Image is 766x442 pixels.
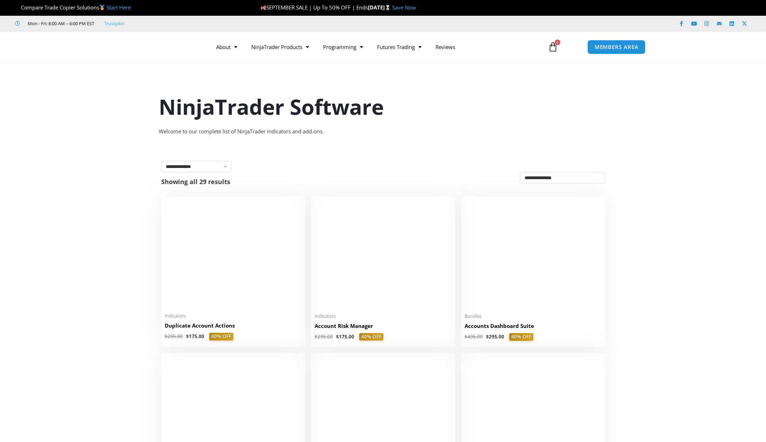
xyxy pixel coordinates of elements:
[209,39,244,55] a: About
[15,4,131,11] span: Compare Trade Copier Solutions
[165,313,302,319] span: Indicators
[465,334,467,340] span: $
[509,333,533,341] span: 40% OFF
[465,322,602,333] a: Accounts Dashboard Suite
[209,39,540,55] nav: Menu
[385,5,390,10] img: ⌛
[370,39,429,55] a: Futures Trading
[107,4,131,11] a: Start Here
[465,334,483,340] bdi: 495.00
[315,334,317,340] span: $
[186,333,204,339] bdi: 175.00
[359,333,383,341] span: 40% OFF
[165,322,302,333] a: Duplicate Account Actions
[260,4,368,11] span: SEPTEMBER SALE | Up To 50% OFF | Ends
[336,334,354,340] bdi: 175.00
[465,322,602,330] h2: Accounts Dashboard Suite
[26,19,94,28] span: Mon - Fri: 8:00 AM – 6:00 PM EST
[538,37,568,57] a: 0
[165,333,183,339] bdi: 295.00
[315,322,452,330] h2: Account Risk Manager
[186,333,189,339] span: $
[392,4,416,11] a: Save Now
[465,313,602,319] span: Bundles
[587,40,646,54] a: MEMBERS AREA
[161,178,230,185] p: Showing all 29 results
[486,334,504,340] bdi: 295.00
[315,334,333,340] bdi: 295.00
[165,200,302,309] img: Duplicate Account Actions
[316,39,370,55] a: Programming
[315,200,452,309] img: Account Risk Manager
[555,40,560,45] span: 0
[261,5,266,10] img: 🍂
[465,200,602,309] img: Accounts Dashboard Suite
[165,333,167,339] span: $
[336,334,339,340] span: $
[121,34,196,59] img: LogoAI | Affordable Indicators – NinjaTrader
[159,127,607,136] div: Welcome to our complete list of NinjaTrader indicators and add-ons.
[368,4,392,11] strong: [DATE]
[315,322,452,333] a: Account Risk Manager
[104,19,124,28] a: Trustpilot
[520,172,605,183] select: Shop order
[429,39,462,55] a: Reviews
[244,39,316,55] a: NinjaTrader Products
[486,334,489,340] span: $
[159,92,607,121] h1: NinjaTrader Software
[165,322,302,329] h2: Duplicate Account Actions
[100,5,105,10] img: 🥇
[209,333,233,341] span: 40% OFF
[15,5,21,10] img: 🏆
[315,313,452,319] span: Indicators
[595,44,638,50] span: MEMBERS AREA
